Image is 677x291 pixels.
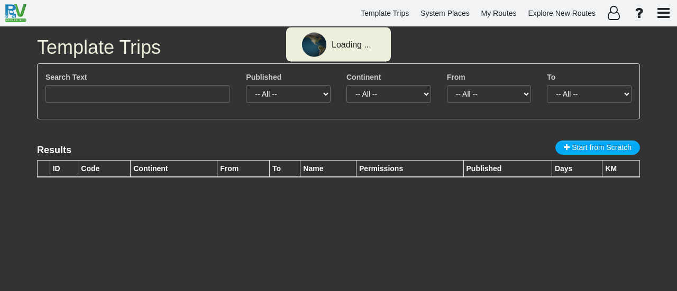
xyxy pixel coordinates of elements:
[481,9,517,17] span: My Routes
[217,160,270,177] th: From
[572,143,632,152] span: Start from Scratch
[356,3,414,24] a: Template Trips
[602,160,640,177] th: KM
[78,160,131,177] th: Code
[555,140,640,155] button: Start from Scratch
[246,72,281,82] label: Published
[477,3,522,24] a: My Routes
[463,160,552,177] th: Published
[552,160,602,177] th: Days
[37,36,161,58] span: Template Trips
[300,160,356,177] th: Name
[37,145,71,155] lable: Results
[332,39,371,51] div: Loading ...
[131,160,217,177] th: Continent
[5,4,26,22] img: RvPlanetLogo.png
[523,3,600,24] a: Explore New Routes
[416,3,474,24] a: System Places
[356,160,463,177] th: Permissions
[547,72,555,82] label: To
[447,72,465,82] label: From
[45,72,87,82] label: Search Text
[528,9,596,17] span: Explore New Routes
[361,9,409,17] span: Template Trips
[420,9,470,17] span: System Places
[270,160,300,177] th: To
[346,72,381,82] label: Continent
[50,160,78,177] th: ID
